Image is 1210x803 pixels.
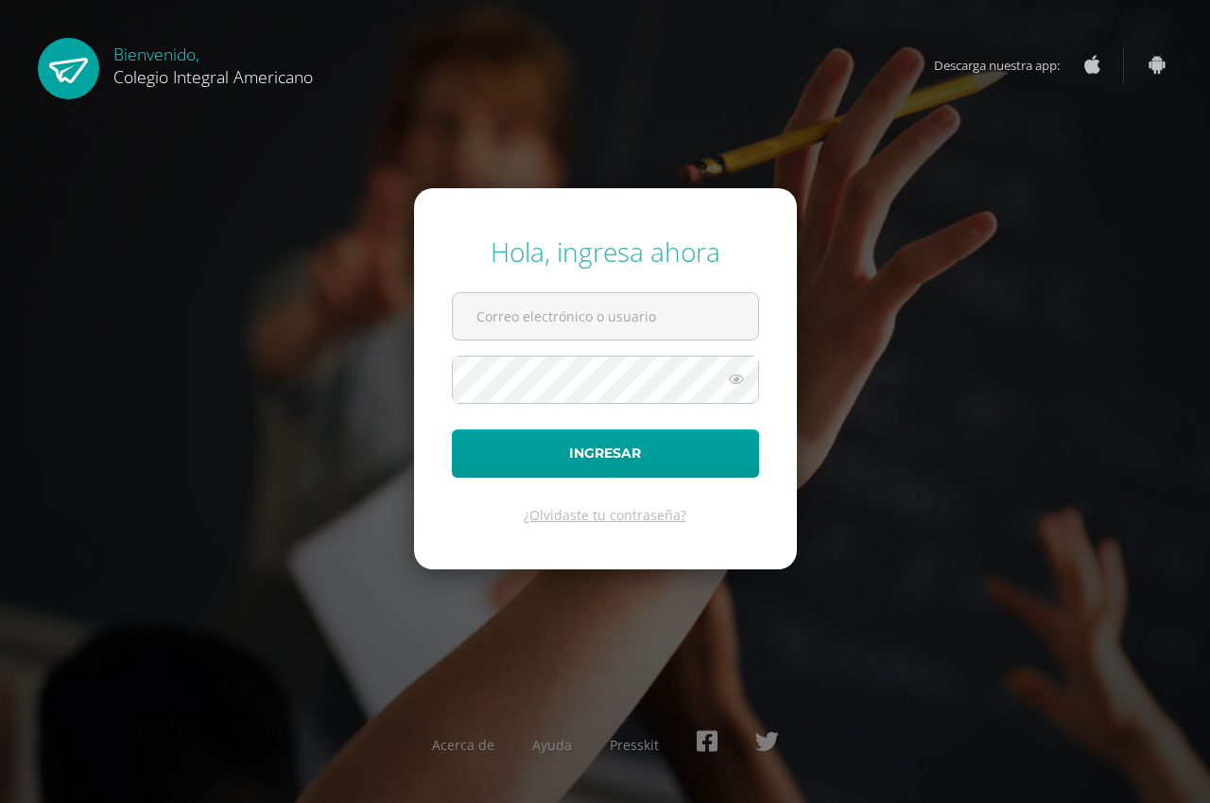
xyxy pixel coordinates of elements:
a: Ayuda [532,736,572,754]
div: Hola, ingresa ahora [452,234,759,270]
a: Acerca de [432,736,494,754]
button: Ingresar [452,429,759,478]
span: Descarga nuestra app: [934,47,1079,83]
a: Presskit [610,736,659,754]
div: Bienvenido, [113,38,313,88]
input: Correo electrónico o usuario [453,293,758,340]
span: Colegio Integral Americano [113,65,313,88]
a: ¿Olvidaste tu contraseña? [524,506,686,524]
